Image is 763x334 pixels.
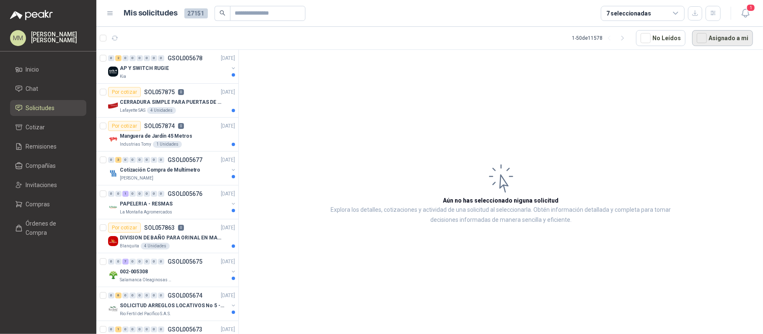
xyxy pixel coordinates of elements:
div: 0 [158,157,164,163]
div: 1 - 50 de 11578 [572,31,629,45]
div: Por cotizar [108,223,141,233]
a: 0 6 0 0 0 0 0 0 GSOL005674[DATE] Company LogoSOLICITUD ARREGLOS LOCATIVOS No 5 - PICHINDERio Fert... [108,290,237,317]
img: Company Logo [108,67,118,77]
p: [DATE] [221,224,235,232]
div: 3 [115,157,122,163]
div: 0 [122,326,129,332]
p: AP Y SWITCH RUGIE [120,64,169,72]
button: Asignado a mi [692,30,753,46]
div: 1 Unidades [153,141,182,148]
a: Chat [10,81,86,97]
div: 1 [115,326,122,332]
p: Manguera de Jardín 45 Metros [120,132,192,140]
a: Solicitudes [10,100,86,116]
h1: Mis solicitudes [124,7,178,19]
span: Solicitudes [26,103,55,113]
img: Company Logo [108,304,118,314]
span: 1 [746,4,755,12]
p: Lafayette SAS [120,107,145,114]
p: 002-005308 [120,268,148,276]
button: 1 [738,6,753,21]
p: SOL057874 [144,123,175,129]
p: DIVISION DE BAÑO PARA ORINAL EN MADERA O PLASTICA [120,234,224,242]
p: CERRADURA SIMPLE PARA PUERTAS DE VIDRIO [120,98,224,106]
div: 0 [144,259,150,265]
span: search [220,10,225,16]
span: Remisiones [26,142,57,151]
div: 0 [151,259,157,265]
a: Por cotizarSOL0578630[DATE] Company LogoDIVISION DE BAÑO PARA ORINAL EN MADERA O PLASTICABlanquit... [96,219,238,253]
p: GSOL005674 [168,293,202,298]
p: [PERSON_NAME] [120,175,153,182]
p: [DATE] [221,54,235,62]
img: Company Logo [108,134,118,144]
a: 0 2 0 0 0 0 0 0 GSOL005678[DATE] Company LogoAP Y SWITCH RUGIEKia [108,53,237,80]
p: Blanquita [120,243,139,249]
div: 0 [151,191,157,197]
span: 27151 [184,8,208,18]
div: 0 [137,191,143,197]
div: 0 [108,55,114,61]
p: GSOL005673 [168,326,202,332]
div: 0 [144,326,150,332]
div: Por cotizar [108,121,141,131]
div: 0 [158,191,164,197]
p: GSOL005676 [168,191,202,197]
p: SOLICITUD ARREGLOS LOCATIVOS No 5 - PICHINDE [120,302,224,310]
p: Cotización Compra de Multímetro [120,166,200,174]
p: Salamanca Oleaginosas SAS [120,277,173,283]
span: Chat [26,84,39,93]
p: GSOL005678 [168,55,202,61]
a: Por cotizarSOL0578740[DATE] Company LogoManguera de Jardín 45 MetrosIndustrias Tomy1 Unidades [96,118,238,152]
img: Company Logo [108,100,118,110]
div: 4 Unidades [147,107,176,114]
img: Company Logo [108,168,118,178]
div: 0 [151,55,157,61]
div: 0 [137,326,143,332]
div: 0 [158,55,164,61]
a: Compras [10,196,86,212]
p: Explora los detalles, cotizaciones y actividad de una solicitud al seleccionarla. Obtén informaci... [323,205,679,225]
p: Industrias Tomy [120,141,151,148]
div: 7 seleccionadas [606,9,651,18]
p: SOL057875 [144,89,175,95]
span: Invitaciones [26,180,57,190]
div: 0 [151,157,157,163]
a: Inicio [10,62,86,77]
div: 0 [129,157,136,163]
div: 0 [129,293,136,298]
div: 0 [122,293,129,298]
p: [DATE] [221,156,235,164]
img: Company Logo [108,270,118,280]
h3: Aún no has seleccionado niguna solicitud [443,196,559,205]
div: 0 [122,55,129,61]
span: Cotizar [26,123,45,132]
div: 0 [108,326,114,332]
div: 0 [129,55,136,61]
div: 1 [122,191,129,197]
p: 0 [178,225,184,231]
a: 0 0 1 0 0 0 0 0 GSOL005676[DATE] Company LogoPAPELERIA - RESMASLa Montaña Agromercados [108,189,237,216]
div: 0 [115,259,122,265]
a: Invitaciones [10,177,86,193]
span: Compras [26,200,50,209]
p: GSOL005675 [168,259,202,265]
span: Compañías [26,161,56,170]
div: 0 [144,55,150,61]
div: 0 [137,293,143,298]
p: [DATE] [221,258,235,266]
div: 0 [144,191,150,197]
div: 0 [122,157,129,163]
div: 0 [108,293,114,298]
p: SOL057863 [144,225,175,231]
span: Órdenes de Compra [26,219,78,237]
p: [DATE] [221,326,235,334]
p: [DATE] [221,292,235,300]
p: [PERSON_NAME] [PERSON_NAME] [31,31,86,43]
div: 0 [129,326,136,332]
a: 0 3 0 0 0 0 0 0 GSOL005677[DATE] Company LogoCotización Compra de Multímetro[PERSON_NAME] [108,155,237,182]
p: [DATE] [221,122,235,130]
div: MM [10,30,26,46]
div: 4 Unidades [141,243,170,249]
div: 0 [151,293,157,298]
